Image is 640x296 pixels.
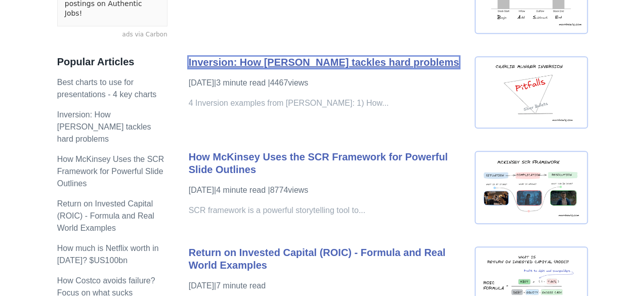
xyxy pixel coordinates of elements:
[189,280,465,292] p: [DATE] | 7 minute read
[189,77,465,89] p: [DATE] | 3 minute read
[57,110,151,143] a: Inversion: How [PERSON_NAME] tackles hard problems
[268,78,308,87] span: | 4467 views
[57,30,167,39] a: ads via Carbon
[189,247,446,271] a: Return on Invested Capital (ROIC) - Formula and Real World Examples
[57,155,164,188] a: How McKinsey Uses the SCR Framework for Powerful Slide Outlines
[268,186,308,194] span: | 8774 views
[189,184,465,196] p: [DATE] | 4 minute read
[57,199,154,232] a: Return on Invested Capital (ROIC) - Formula and Real World Examples
[57,56,167,68] h3: Popular Articles
[189,57,459,68] a: Inversion: How [PERSON_NAME] tackles hard problems
[57,244,159,265] a: How much is Netflix worth in [DATE]? $US100bn
[189,204,465,217] p: SCR framework is a powerful storytelling tool to...
[475,56,588,129] img: inversion
[57,78,157,99] a: Best charts to use for presentations - 4 key charts
[189,151,448,175] a: How McKinsey Uses the SCR Framework for Powerful Slide Outlines
[189,97,465,109] p: 4 Inversion examples from [PERSON_NAME]: 1) How...
[475,151,588,224] img: mckinsey scr framework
